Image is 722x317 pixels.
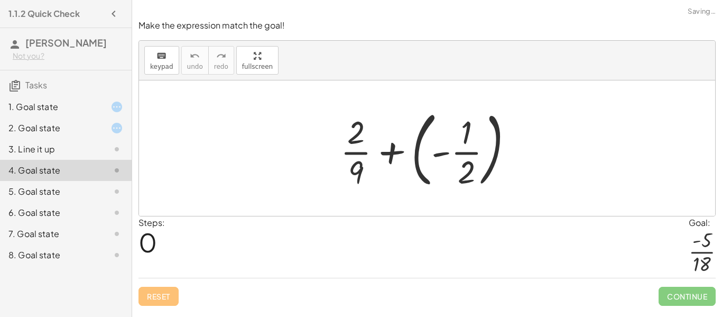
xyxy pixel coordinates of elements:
[236,46,279,75] button: fullscreen
[110,206,123,219] i: Task not started.
[138,217,165,228] label: Steps:
[150,63,173,70] span: keypad
[110,122,123,134] i: Task started.
[110,185,123,198] i: Task not started.
[110,249,123,261] i: Task not started.
[181,46,209,75] button: undoundo
[8,228,94,240] div: 7. Goal state
[8,185,94,198] div: 5. Goal state
[110,164,123,177] i: Task not started.
[208,46,234,75] button: redoredo
[144,46,179,75] button: keyboardkeypad
[8,164,94,177] div: 4. Goal state
[110,101,123,113] i: Task started.
[8,122,94,134] div: 2. Goal state
[8,143,94,156] div: 3. Line it up
[8,206,94,219] div: 6. Goal state
[242,63,273,70] span: fullscreen
[110,143,123,156] i: Task not started.
[688,6,716,17] span: Saving…
[214,63,228,70] span: redo
[138,20,716,32] p: Make the expression match the goal!
[138,226,157,258] span: 0
[8,101,94,113] div: 1. Goal state
[110,228,123,240] i: Task not started.
[689,216,716,229] div: Goal:
[13,51,123,61] div: Not you?
[190,50,200,62] i: undo
[25,37,107,49] span: [PERSON_NAME]
[8,7,80,20] h4: 1.1.2 Quick Check
[187,63,203,70] span: undo
[25,79,47,90] span: Tasks
[156,50,166,62] i: keyboard
[8,249,94,261] div: 8. Goal state
[216,50,226,62] i: redo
